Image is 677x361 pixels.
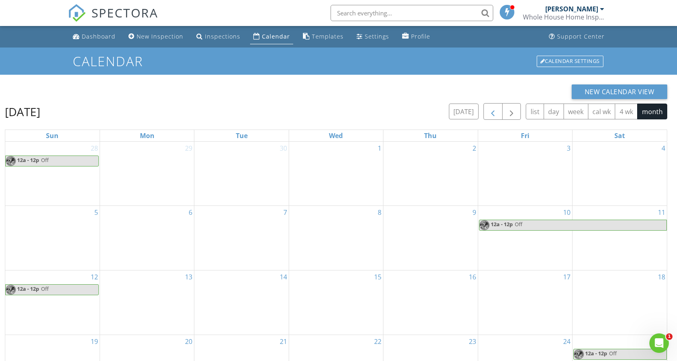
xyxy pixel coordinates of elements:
td: Go to October 2, 2025 [383,142,478,206]
a: Go to September 28, 2025 [89,142,100,155]
a: Inspections [193,29,244,44]
button: Previous month [483,103,503,120]
span: Off [41,156,49,164]
a: Go to September 30, 2025 [278,142,289,155]
div: Calendar Settings [537,56,603,67]
td: Go to September 28, 2025 [5,142,100,206]
a: Go to October 22, 2025 [372,335,383,348]
div: Support Center [557,32,605,40]
a: Calendar [250,29,293,44]
a: Go to October 6, 2025 [187,206,194,219]
div: [PERSON_NAME] [545,5,598,13]
a: Thursday [422,130,438,141]
a: Calendar Settings [536,55,604,68]
td: Go to September 29, 2025 [100,142,194,206]
h2: [DATE] [5,104,40,120]
a: Go to October 9, 2025 [471,206,478,219]
a: Go to September 29, 2025 [183,142,194,155]
td: Go to October 6, 2025 [100,206,194,270]
a: Tuesday [234,130,249,141]
td: Go to October 10, 2025 [478,206,572,270]
td: Go to October 17, 2025 [478,270,572,335]
span: 12a - 12p [17,285,39,295]
td: Go to October 18, 2025 [573,270,667,335]
a: Go to October 18, 2025 [656,270,667,283]
a: Go to October 3, 2025 [565,142,572,155]
a: Go to October 17, 2025 [562,270,572,283]
span: Off [515,220,522,228]
a: Sunday [44,130,60,141]
a: Go to October 7, 2025 [282,206,289,219]
iframe: Intercom live chat [649,333,669,353]
span: 1 [666,333,673,340]
div: Dashboard [82,32,115,40]
span: Off [41,285,49,292]
div: Templates [312,32,344,40]
td: Go to October 7, 2025 [194,206,289,270]
button: [DATE] [449,104,479,119]
input: Search everything... [331,5,493,21]
div: Inspections [205,32,240,40]
td: Go to October 4, 2025 [573,142,667,206]
a: New Inspection [125,29,187,44]
a: Go to October 23, 2025 [467,335,478,348]
a: Go to October 8, 2025 [376,206,383,219]
div: New Inspection [137,32,183,40]
span: 12a - 12p [490,220,513,230]
a: Go to October 1, 2025 [376,142,383,155]
button: cal wk [588,104,616,119]
a: Go to October 21, 2025 [278,335,289,348]
td: Go to October 14, 2025 [194,270,289,335]
a: Friday [519,130,531,141]
button: 4 wk [615,104,638,119]
div: Calendar [262,32,290,40]
td: Go to October 11, 2025 [573,206,667,270]
td: Go to October 16, 2025 [383,270,478,335]
a: Go to October 20, 2025 [183,335,194,348]
a: Go to October 19, 2025 [89,335,100,348]
td: Go to October 12, 2025 [5,270,100,335]
td: Go to October 8, 2025 [289,206,383,270]
a: Go to October 13, 2025 [183,270,194,283]
img: img_5644.jpeg [6,285,16,295]
button: Next month [502,103,521,120]
span: 12a - 12p [17,156,39,166]
a: Go to October 10, 2025 [562,206,572,219]
a: Wednesday [327,130,344,141]
button: New Calendar View [572,84,668,99]
td: Go to September 30, 2025 [194,142,289,206]
td: Go to October 1, 2025 [289,142,383,206]
button: month [637,104,667,119]
td: Go to October 15, 2025 [289,270,383,335]
a: Support Center [546,29,608,44]
img: img_5644.jpeg [479,220,490,230]
a: Go to October 24, 2025 [562,335,572,348]
img: img_5644.jpeg [6,156,16,166]
a: Go to October 15, 2025 [372,270,383,283]
div: Whole House Home Inspections [523,13,604,21]
h1: Calendar [73,54,604,68]
a: Go to October 5, 2025 [93,206,100,219]
button: day [544,104,564,119]
span: SPECTORA [91,4,158,21]
img: The Best Home Inspection Software - Spectora [68,4,86,22]
button: week [564,104,588,119]
a: Go to October 11, 2025 [656,206,667,219]
img: img_5644.jpeg [574,349,584,359]
td: Go to October 3, 2025 [478,142,572,206]
div: Profile [411,32,430,40]
button: list [526,104,544,119]
a: Go to October 14, 2025 [278,270,289,283]
td: Go to October 5, 2025 [5,206,100,270]
a: Go to October 12, 2025 [89,270,100,283]
a: Settings [353,29,392,44]
a: Go to October 2, 2025 [471,142,478,155]
a: Saturday [613,130,627,141]
a: Monday [138,130,156,141]
td: Go to October 9, 2025 [383,206,478,270]
a: Templates [300,29,347,44]
a: Dashboard [70,29,119,44]
a: Go to October 16, 2025 [467,270,478,283]
a: Profile [399,29,433,44]
a: Go to October 4, 2025 [660,142,667,155]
